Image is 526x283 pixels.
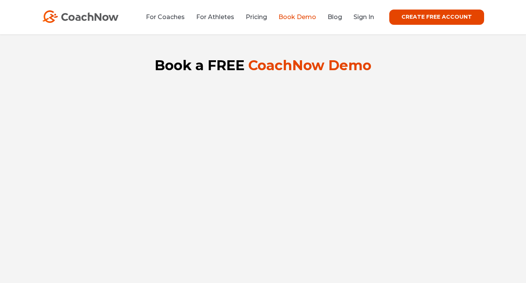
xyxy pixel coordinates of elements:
[389,10,484,25] a: CREATE FREE ACCOUNT
[353,13,374,21] a: Sign In
[328,13,342,21] a: Blog
[248,57,371,74] span: CoachNow Demo
[246,13,267,21] a: Pricing
[146,13,185,21] a: For Coaches
[155,57,245,74] span: Book a FREE
[42,10,118,23] img: CoachNow Logo
[196,13,234,21] a: For Athletes
[278,13,316,21] a: Book Demo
